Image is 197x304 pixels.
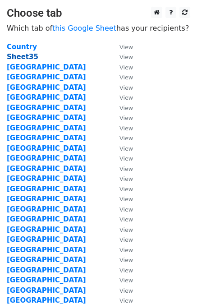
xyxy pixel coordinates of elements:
[110,53,133,61] a: View
[110,215,133,223] a: View
[7,144,86,152] a: [GEOGRAPHIC_DATA]
[119,145,133,152] small: View
[119,155,133,162] small: View
[110,165,133,173] a: View
[7,276,86,284] a: [GEOGRAPHIC_DATA]
[7,73,86,81] a: [GEOGRAPHIC_DATA]
[110,83,133,92] a: View
[119,125,133,132] small: View
[119,105,133,111] small: View
[119,287,133,294] small: View
[119,135,133,142] small: View
[119,175,133,182] small: View
[119,44,133,51] small: View
[52,24,116,32] a: this Google Sheet
[119,84,133,91] small: View
[7,246,86,254] strong: [GEOGRAPHIC_DATA]
[7,215,86,223] a: [GEOGRAPHIC_DATA]
[119,64,133,71] small: View
[7,154,86,162] a: [GEOGRAPHIC_DATA]
[7,7,190,20] h3: Choose tab
[110,195,133,203] a: View
[119,236,133,243] small: View
[7,63,86,71] a: [GEOGRAPHIC_DATA]
[119,206,133,213] small: View
[110,154,133,162] a: View
[119,94,133,101] small: View
[110,246,133,254] a: View
[110,276,133,284] a: View
[119,277,133,284] small: View
[119,267,133,274] small: View
[110,144,133,152] a: View
[7,205,86,213] a: [GEOGRAPHIC_DATA]
[110,235,133,244] a: View
[110,226,133,234] a: View
[7,175,86,183] a: [GEOGRAPHIC_DATA]
[7,165,86,173] a: [GEOGRAPHIC_DATA]
[110,266,133,274] a: View
[110,124,133,132] a: View
[110,256,133,264] a: View
[110,93,133,101] a: View
[7,235,86,244] a: [GEOGRAPHIC_DATA]
[110,185,133,193] a: View
[7,93,86,101] a: [GEOGRAPHIC_DATA]
[7,286,86,295] a: [GEOGRAPHIC_DATA]
[7,53,38,61] a: Sheet35
[7,195,86,203] a: [GEOGRAPHIC_DATA]
[7,43,37,51] a: Country
[110,134,133,142] a: View
[119,166,133,172] small: View
[110,114,133,122] a: View
[7,124,86,132] a: [GEOGRAPHIC_DATA]
[119,257,133,263] small: View
[119,74,133,81] small: View
[119,186,133,193] small: View
[110,205,133,213] a: View
[152,261,197,304] iframe: Chat Widget
[119,297,133,304] small: View
[110,43,133,51] a: View
[7,114,86,122] a: [GEOGRAPHIC_DATA]
[119,54,133,60] small: View
[7,266,86,274] a: [GEOGRAPHIC_DATA]
[119,196,133,203] small: View
[7,104,86,112] a: [GEOGRAPHIC_DATA]
[7,226,86,234] a: [GEOGRAPHIC_DATA]
[110,175,133,183] a: View
[7,23,190,33] p: Which tab of has your recipients?
[7,134,86,142] a: [GEOGRAPHIC_DATA]
[110,63,133,71] a: View
[7,83,86,92] strong: [GEOGRAPHIC_DATA]
[119,247,133,253] small: View
[7,256,86,264] a: [GEOGRAPHIC_DATA]
[7,185,86,193] a: [GEOGRAPHIC_DATA]
[119,226,133,233] small: View
[119,115,133,121] small: View
[110,286,133,295] a: View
